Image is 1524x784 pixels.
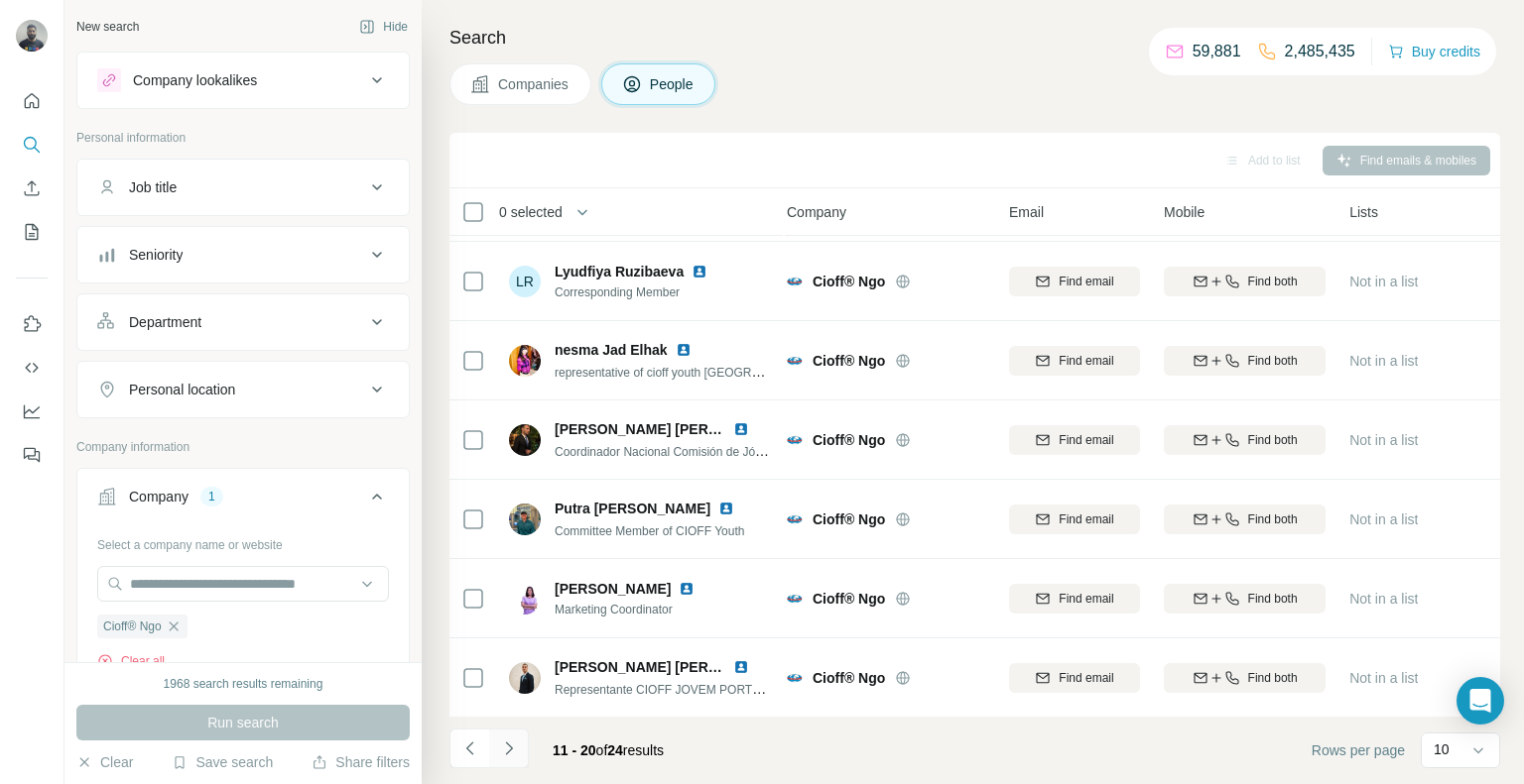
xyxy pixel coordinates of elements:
button: Hide [345,12,422,42]
span: [PERSON_NAME] [PERSON_NAME] [555,659,792,675]
span: Find both [1248,431,1298,449]
button: Find both [1164,267,1326,296]
span: Find both [1248,273,1298,290]
span: Find both [1248,590,1298,608]
span: results [553,742,664,758]
span: Companies [498,74,571,94]
div: 1968 search results remaining [164,675,323,693]
div: Select a company name or website [97,528,389,554]
button: Seniority [77,231,409,279]
span: Not in a list [1349,591,1418,607]
span: of [596,742,608,758]
button: Department [77,298,409,346]
span: Find email [1059,352,1113,370]
span: Corresponding Member [555,283,731,301]
span: Cioff® Ngo [813,509,885,529]
img: LinkedIn logo [692,264,707,280]
button: Company lookalikes [77,56,409,104]
button: Company1 [77,473,409,528]
span: 0 selected [499,202,563,222]
img: Logo of Cioff® Ngo [787,432,803,448]
button: Use Surfe API [16,350,48,386]
button: Quick start [16,83,48,119]
button: Find email [1009,504,1140,534]
img: Logo of Cioff® Ngo [787,511,803,527]
button: Find email [1009,425,1140,455]
div: Personal location [129,380,235,399]
div: Company [129,487,189,506]
span: Representante CIOFF JOVEM PORTUGAL [555,681,785,697]
button: My lists [16,214,48,250]
span: Find both [1248,510,1298,528]
span: Find email [1059,510,1113,528]
button: Find both [1164,504,1326,534]
img: Logo of Cioff® Ngo [787,353,803,369]
span: Find email [1059,431,1113,449]
span: Find both [1248,669,1298,687]
button: Find both [1164,584,1326,614]
img: Avatar [509,504,541,535]
p: 10 [1434,739,1450,759]
p: 59,881 [1193,40,1241,63]
span: [PERSON_NAME] [555,579,671,599]
span: Email [1009,202,1044,222]
button: Navigate to previous page [449,728,489,768]
img: LinkedIn logo [733,659,749,675]
button: Buy credits [1388,38,1480,65]
span: Find email [1059,273,1113,290]
span: Not in a list [1349,511,1418,527]
img: Logo of Cioff® Ngo [787,670,803,686]
span: Marketing Coordinator [555,601,718,618]
button: Job title [77,164,409,211]
span: Cioff® Ngo [813,668,885,688]
button: Find email [1009,584,1140,614]
button: Find email [1009,267,1140,296]
div: Department [129,312,201,332]
img: Avatar [509,662,541,694]
span: Lists [1349,202,1378,222]
span: Putra [PERSON_NAME] [555,501,710,516]
div: Job title [129,177,177,197]
span: Cioff® Ngo [813,272,885,291]
img: LinkedIn logo [679,581,695,597]
span: Cioff® Ngo [103,617,162,635]
img: LinkedIn logo [676,342,692,358]
button: Clear all [97,652,165,670]
span: Cioff® Ngo [813,589,885,609]
button: Clear [76,752,133,772]
span: Committee Member of CIOFF Youth [555,524,744,538]
div: LR [509,266,541,297]
button: Use Surfe on LinkedIn [16,306,48,342]
span: representative of cioff youth [GEOGRAPHIC_DATA] [555,364,827,380]
p: 2,485,435 [1285,40,1355,63]
button: Find email [1009,663,1140,693]
span: Cioff® Ngo [813,430,885,450]
p: Personal information [76,129,410,147]
img: Avatar [509,345,541,377]
span: Mobile [1164,202,1205,222]
img: LinkedIn logo [718,501,734,516]
button: Share filters [312,752,410,772]
span: 24 [607,742,623,758]
img: Logo of Cioff® Ngo [787,274,803,289]
button: Find both [1164,425,1326,455]
button: Feedback [16,437,48,473]
button: Enrich CSV [16,170,48,206]
span: Not in a list [1349,274,1418,289]
span: [PERSON_NAME] [PERSON_NAME] Quitián [555,421,843,437]
button: Find both [1164,346,1326,376]
span: People [650,74,696,94]
div: Seniority [129,245,183,265]
span: Cioff® Ngo [813,351,885,371]
span: Find email [1059,590,1113,608]
img: Avatar [16,20,48,52]
span: Find both [1248,352,1298,370]
span: Lyudfiya Ruzibaeva [555,262,684,281]
button: Find both [1164,663,1326,693]
span: Not in a list [1349,670,1418,686]
button: Save search [172,752,273,772]
div: Company lookalikes [133,70,257,90]
button: Dashboard [16,393,48,429]
span: Company [787,202,846,222]
img: Avatar [509,583,541,615]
